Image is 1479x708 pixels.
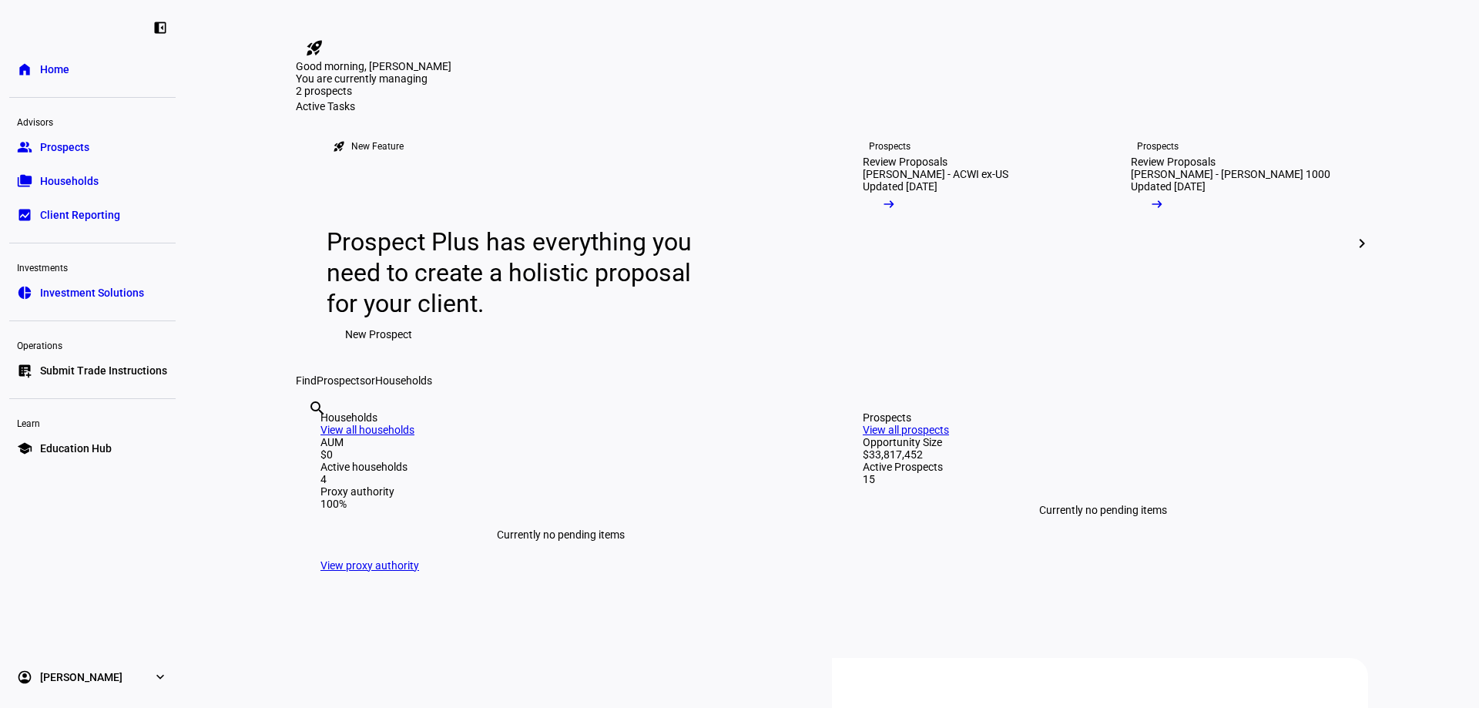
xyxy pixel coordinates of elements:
[320,473,801,485] div: 4
[320,448,801,461] div: $0
[9,334,176,355] div: Operations
[863,473,1343,485] div: 15
[320,424,414,436] a: View all households
[863,424,949,436] a: View all prospects
[296,72,428,85] span: You are currently managing
[296,60,1368,72] div: Good morning, [PERSON_NAME]
[1131,156,1216,168] div: Review Proposals
[320,498,801,510] div: 100%
[40,62,69,77] span: Home
[863,411,1343,424] div: Prospects
[869,140,911,153] div: Prospects
[9,411,176,433] div: Learn
[40,139,89,155] span: Prospects
[375,374,432,387] span: Households
[9,200,176,230] a: bid_landscapeClient Reporting
[333,140,345,153] mat-icon: rocket_launch
[17,441,32,456] eth-mat-symbol: school
[40,173,99,189] span: Households
[153,669,168,685] eth-mat-symbol: expand_more
[296,100,1368,112] div: Active Tasks
[881,196,897,212] mat-icon: arrow_right_alt
[863,461,1343,473] div: Active Prospects
[17,669,32,685] eth-mat-symbol: account_circle
[308,420,311,438] input: Enter name of prospect or household
[9,277,176,308] a: pie_chartInvestment Solutions
[320,510,801,559] div: Currently no pending items
[863,448,1343,461] div: $33,817,452
[1149,196,1165,212] mat-icon: arrow_right_alt
[40,363,167,378] span: Submit Trade Instructions
[9,132,176,163] a: groupProspects
[153,20,168,35] eth-mat-symbol: left_panel_close
[863,156,947,168] div: Review Proposals
[1131,180,1206,193] div: Updated [DATE]
[863,436,1343,448] div: Opportunity Size
[17,363,32,378] eth-mat-symbol: list_alt_add
[863,168,1008,180] div: [PERSON_NAME] - ACWI ex-US
[9,166,176,196] a: folder_copyHouseholds
[40,207,120,223] span: Client Reporting
[40,285,144,300] span: Investment Solutions
[320,461,801,473] div: Active households
[1137,140,1179,153] div: Prospects
[327,226,706,319] div: Prospect Plus has everything you need to create a holistic proposal for your client.
[17,139,32,155] eth-mat-symbol: group
[9,110,176,132] div: Advisors
[40,669,122,685] span: [PERSON_NAME]
[838,112,1094,374] a: ProspectsReview Proposals[PERSON_NAME] - ACWI ex-USUpdated [DATE]
[17,62,32,77] eth-mat-symbol: home
[1131,168,1330,180] div: [PERSON_NAME] - [PERSON_NAME] 1000
[1106,112,1362,374] a: ProspectsReview Proposals[PERSON_NAME] - [PERSON_NAME] 1000Updated [DATE]
[863,485,1343,535] div: Currently no pending items
[305,39,324,57] mat-icon: rocket_launch
[296,85,450,97] div: 2 prospects
[17,173,32,189] eth-mat-symbol: folder_copy
[345,319,412,350] span: New Prospect
[17,207,32,223] eth-mat-symbol: bid_landscape
[317,374,365,387] span: Prospects
[308,399,327,418] mat-icon: search
[320,559,419,572] a: View proxy authority
[327,319,431,350] button: New Prospect
[351,140,404,153] div: New Feature
[9,256,176,277] div: Investments
[320,411,801,424] div: Households
[40,441,112,456] span: Education Hub
[9,54,176,85] a: homeHome
[863,180,937,193] div: Updated [DATE]
[296,374,1368,387] div: Find or
[1353,234,1371,253] mat-icon: chevron_right
[320,436,801,448] div: AUM
[17,285,32,300] eth-mat-symbol: pie_chart
[320,485,801,498] div: Proxy authority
